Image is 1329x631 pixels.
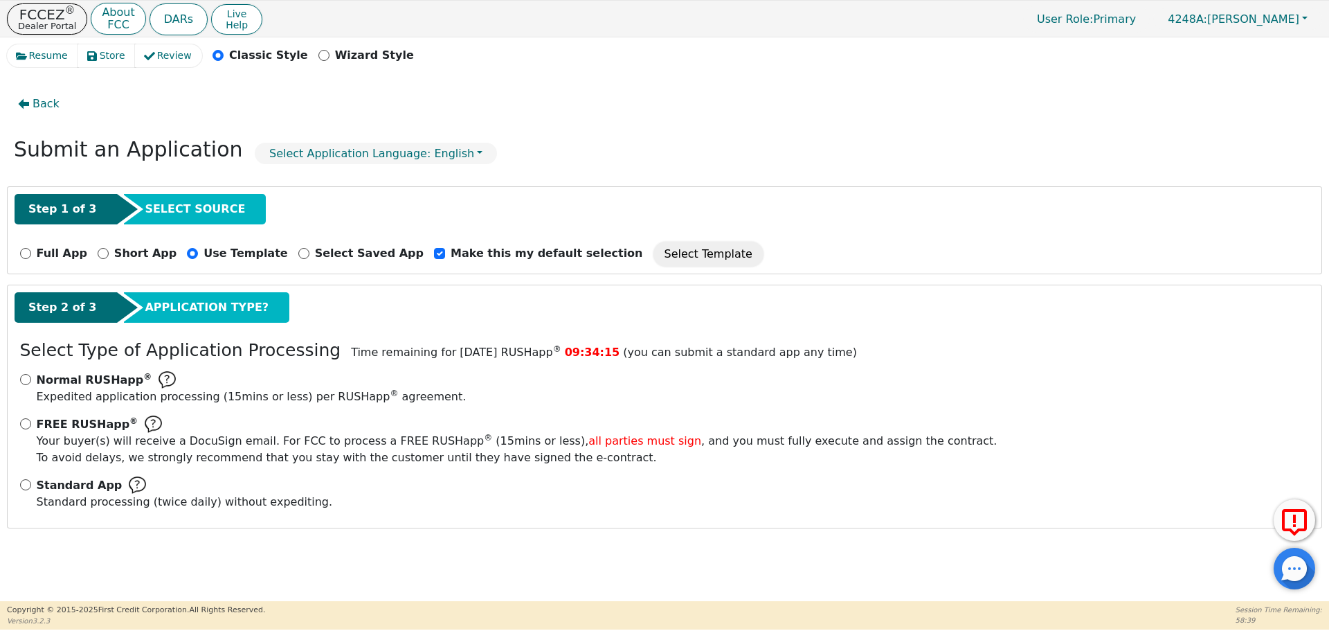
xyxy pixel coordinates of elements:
[129,416,138,426] sup: ®
[351,346,561,359] span: Time remaining for [DATE] RUSHapp
[37,245,87,262] p: Full App
[623,346,857,359] span: (you can submit a standard app any time)
[653,242,763,267] button: Select Template
[143,372,152,382] sup: ®
[29,48,68,63] span: Resume
[229,47,308,64] p: Classic Style
[28,201,96,217] span: Step 1 of 3
[1236,615,1322,625] p: 58:39
[159,371,176,389] img: Help Bubble
[211,4,262,35] button: LiveHelp
[145,299,269,316] span: APPLICATION TYPE?
[1168,12,1207,26] span: 4248A:
[91,3,145,35] button: AboutFCC
[1274,499,1315,541] button: Report Error to FCC
[65,4,75,17] sup: ®
[33,96,60,112] span: Back
[114,245,177,262] p: Short App
[255,143,497,164] button: Select Application Language: English
[102,19,134,30] p: FCC
[129,477,146,494] img: Help Bubble
[157,48,192,63] span: Review
[135,44,202,67] button: Review
[78,44,136,67] button: Store
[1153,8,1322,30] button: 4248A:[PERSON_NAME]
[335,47,414,64] p: Wizard Style
[189,605,265,614] span: All Rights Reserved.
[1037,12,1093,26] span: User Role :
[1023,6,1150,33] p: Primary
[7,616,265,626] p: Version 3.2.3
[553,344,561,354] sup: ®
[588,434,701,447] span: all parties must sign
[7,3,87,35] button: FCCEZ®Dealer Portal
[37,477,123,494] span: Standard App
[451,245,643,262] p: Make this my default selection
[102,7,134,18] p: About
[7,605,265,616] p: Copyright © 2015- 2025 First Credit Corporation.
[145,416,162,433] img: Help Bubble
[150,3,208,35] button: DARs
[18,21,76,30] p: Dealer Portal
[37,418,138,431] span: FREE RUSHapp
[315,245,424,262] p: Select Saved App
[20,340,341,361] h3: Select Type of Application Processing
[1236,605,1322,615] p: Session Time Remaining:
[37,390,467,403] span: Expedited application processing ( 15 mins or less) per RUSHapp agreement.
[565,346,620,359] span: 09:34:15
[7,88,71,120] button: Back
[18,8,76,21] p: FCCEZ
[14,137,243,162] h2: Submit an Application
[226,8,248,19] span: Live
[390,389,398,398] sup: ®
[37,495,333,508] span: Standard processing (twice daily) without expediting.
[28,299,96,316] span: Step 2 of 3
[37,433,997,466] span: To avoid delays, we strongly recommend that you stay with the customer until they have signed the...
[37,373,152,386] span: Normal RUSHapp
[1168,12,1299,26] span: [PERSON_NAME]
[7,44,78,67] button: Resume
[100,48,125,63] span: Store
[37,434,997,447] span: Your buyer(s) will receive a DocuSign email. For FCC to process a FREE RUSHapp ( 15 mins or less)...
[204,245,287,262] p: Use Template
[226,19,248,30] span: Help
[145,201,245,217] span: SELECT SOURCE
[1023,6,1150,33] a: User Role:Primary
[484,433,492,443] sup: ®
